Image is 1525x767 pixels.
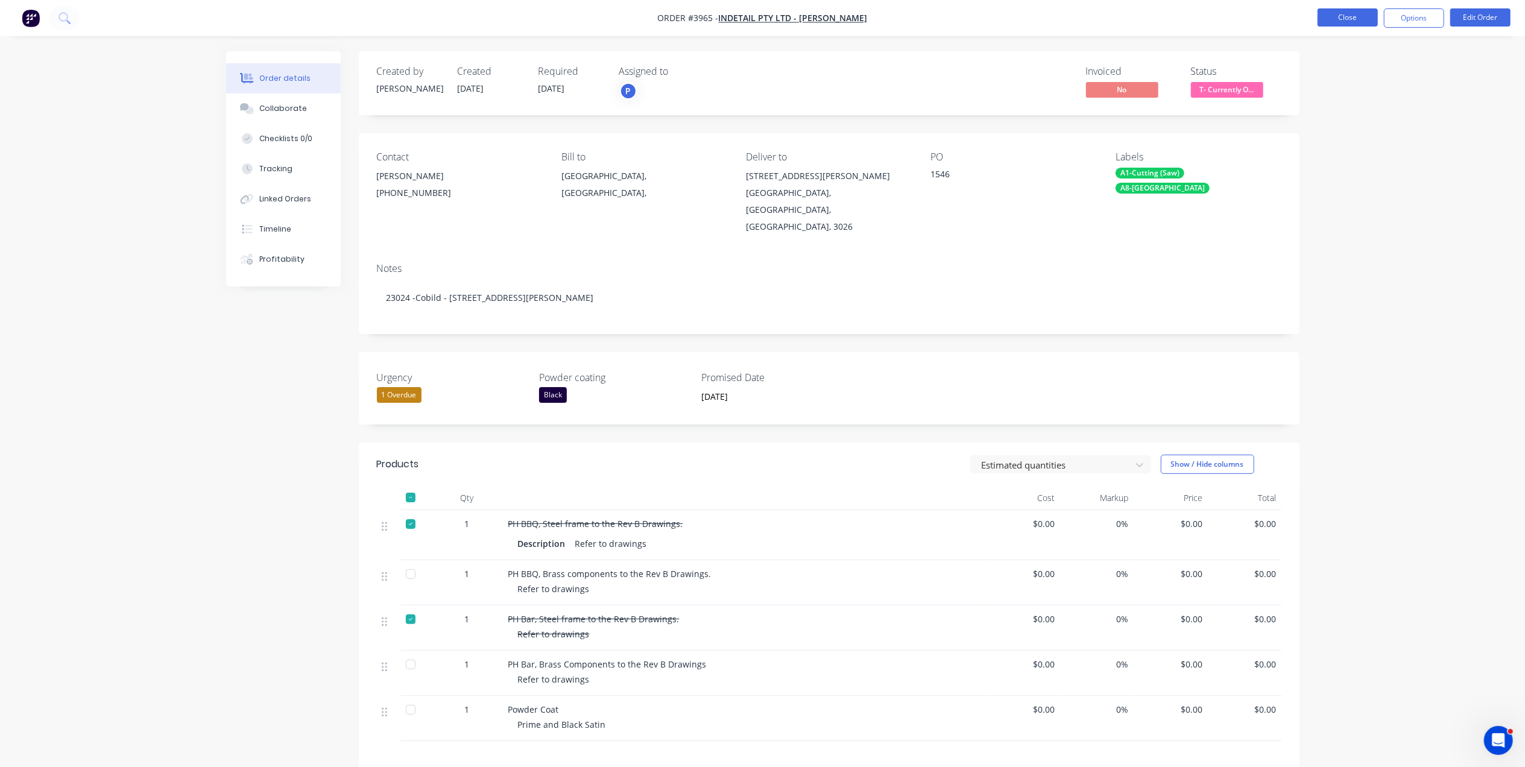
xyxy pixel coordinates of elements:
[658,13,719,24] span: Order #3965 -
[619,82,637,100] button: P
[377,66,443,77] div: Created by
[458,83,484,94] span: [DATE]
[991,517,1055,530] span: $0.00
[1318,8,1378,27] button: Close
[1138,658,1203,671] span: $0.00
[746,168,911,185] div: [STREET_ADDRESS][PERSON_NAME]
[1064,703,1129,716] span: 0%
[508,704,559,715] span: Powder Coat
[1064,517,1129,530] span: 0%
[458,66,524,77] div: Created
[746,185,911,235] div: [GEOGRAPHIC_DATA], [GEOGRAPHIC_DATA], [GEOGRAPHIC_DATA], 3026
[377,263,1281,274] div: Notes
[508,613,680,625] span: PH Bar, Steel frame to the Rev B Drawings.
[377,82,443,95] div: [PERSON_NAME]
[377,387,422,403] div: 1 Overdue
[1161,455,1254,474] button: Show / Hide columns
[986,486,1060,510] div: Cost
[1116,183,1210,194] div: A8-[GEOGRAPHIC_DATA]
[518,628,590,640] span: Refer to drawings
[991,613,1055,625] span: $0.00
[465,613,470,625] span: 1
[1064,658,1129,671] span: 0%
[377,457,419,472] div: Products
[1212,567,1277,580] span: $0.00
[259,194,311,204] div: Linked Orders
[22,9,40,27] img: Factory
[619,66,740,77] div: Assigned to
[539,370,690,385] label: Powder coating
[508,658,707,670] span: PH Bar, Brass Components to the Rev B Drawings
[931,151,1096,163] div: PO
[377,168,542,185] div: [PERSON_NAME]
[1212,613,1277,625] span: $0.00
[719,13,868,24] a: Indetail Pty Ltd - [PERSON_NAME]
[226,214,341,244] button: Timeline
[226,93,341,124] button: Collaborate
[1207,486,1281,510] div: Total
[1064,567,1129,580] span: 0%
[1116,168,1184,178] div: A1-Cutting (Saw)
[465,567,470,580] span: 1
[518,674,590,685] span: Refer to drawings
[518,719,606,730] span: Prime and Black Satin
[259,224,291,235] div: Timeline
[1134,486,1208,510] div: Price
[377,151,542,163] div: Contact
[1138,517,1203,530] span: $0.00
[991,567,1055,580] span: $0.00
[518,583,590,595] span: Refer to drawings
[1484,726,1513,755] iframe: Intercom live chat
[259,73,311,84] div: Order details
[465,703,470,716] span: 1
[1086,82,1158,97] span: No
[465,517,470,530] span: 1
[508,568,712,579] span: PH BBQ, Brass components to the Rev B Drawings.
[931,168,1082,185] div: 1546
[538,83,565,94] span: [DATE]
[1086,66,1176,77] div: Invoiced
[1450,8,1511,27] button: Edit Order
[259,163,292,174] div: Tracking
[561,151,727,163] div: Bill to
[539,387,567,403] div: Black
[1191,66,1281,77] div: Status
[1138,703,1203,716] span: $0.00
[377,370,528,385] label: Urgency
[991,658,1055,671] span: $0.00
[1138,567,1203,580] span: $0.00
[226,154,341,184] button: Tracking
[377,168,542,206] div: [PERSON_NAME][PHONE_NUMBER]
[377,279,1281,316] div: 23024 -Cobild - [STREET_ADDRESS][PERSON_NAME]
[701,370,852,385] label: Promised Date
[570,535,652,552] div: Refer to drawings
[226,124,341,154] button: Checklists 0/0
[693,388,843,406] input: Enter date
[746,151,911,163] div: Deliver to
[561,168,727,206] div: [GEOGRAPHIC_DATA], [GEOGRAPHIC_DATA],
[1059,486,1134,510] div: Markup
[538,66,605,77] div: Required
[1138,613,1203,625] span: $0.00
[226,63,341,93] button: Order details
[259,103,307,114] div: Collaborate
[226,244,341,274] button: Profitability
[991,703,1055,716] span: $0.00
[1212,703,1277,716] span: $0.00
[226,184,341,214] button: Linked Orders
[1191,82,1263,97] span: T- Currently O...
[508,518,683,529] span: PH BBQ, Steel frame to the Rev B Drawings.
[561,168,727,201] div: [GEOGRAPHIC_DATA], [GEOGRAPHIC_DATA],
[259,133,312,144] div: Checklists 0/0
[746,168,911,235] div: [STREET_ADDRESS][PERSON_NAME][GEOGRAPHIC_DATA], [GEOGRAPHIC_DATA], [GEOGRAPHIC_DATA], 3026
[518,535,570,552] div: Description
[1064,613,1129,625] span: 0%
[1384,8,1444,28] button: Options
[377,185,542,201] div: [PHONE_NUMBER]
[1116,151,1281,163] div: Labels
[431,486,504,510] div: Qty
[465,658,470,671] span: 1
[1212,658,1277,671] span: $0.00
